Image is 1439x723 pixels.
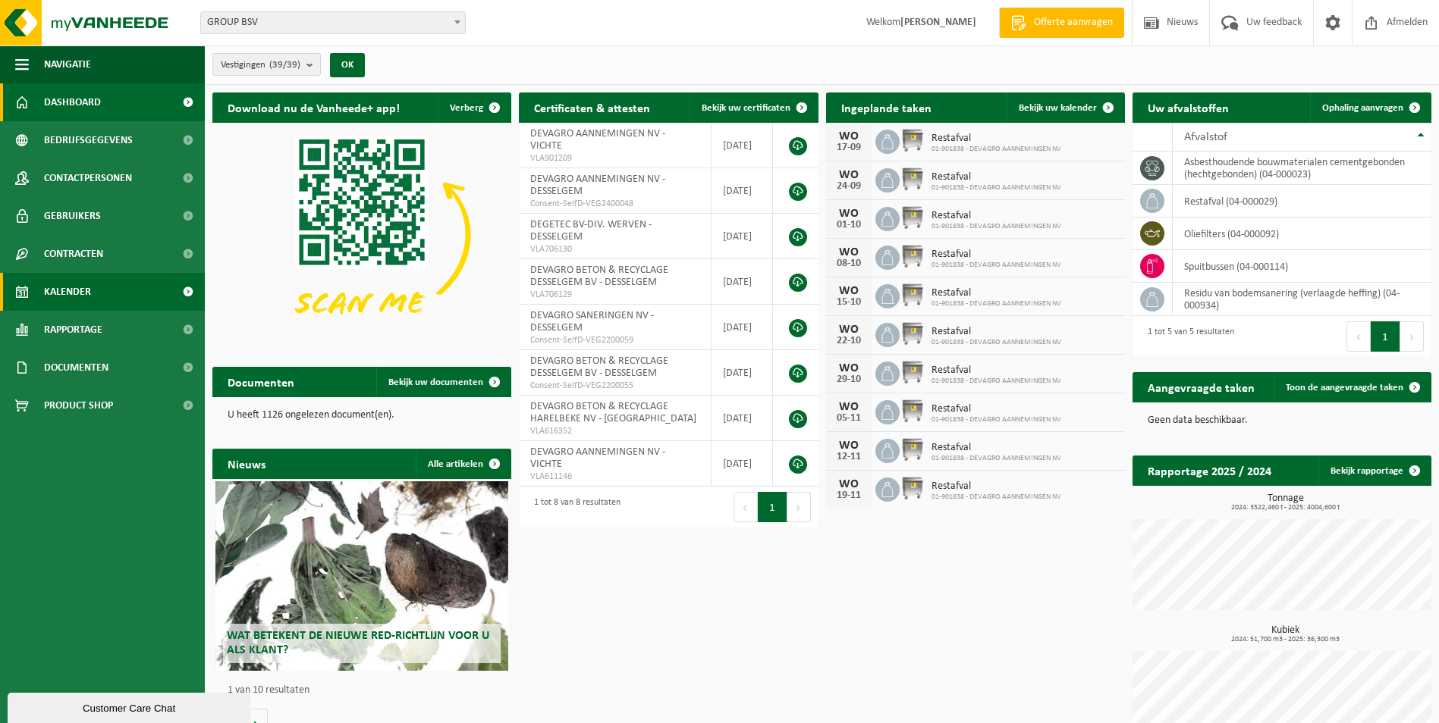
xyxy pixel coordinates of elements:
[526,490,621,524] div: 1 tot 8 van 8 resultaten
[1173,152,1431,185] td: asbesthoudende bouwmaterialen cementgebonden (hechtgebonden) (04-000023)
[900,243,925,269] img: WB-1100-GAL-GY-02
[1133,455,1287,485] h2: Rapportage 2025 / 2024
[932,415,1061,424] span: 01-901838 - DEVAGRO AANNEMINGEN NV
[1140,320,1234,353] div: 1 tot 5 van 5 resultaten
[834,440,864,452] div: WO
[530,380,699,392] span: Consent-SelfD-VEG2200055
[932,326,1061,338] span: Restafval
[1140,636,1431,643] span: 2024: 51,700 m3 - 2025: 36,300 m3
[530,310,654,333] span: DEVAGRO SANERINGEN NV - DESSELGEM
[900,475,925,501] img: WB-1100-GAL-GY-02
[1133,372,1270,402] h2: Aangevraagde taken
[834,374,864,385] div: 29-10
[212,367,309,396] h2: Documenten
[1184,131,1227,143] span: Afvalstof
[530,401,696,424] span: DEVAGRO BETON & RECYCLAGE HARELBEKE NV - [GEOGRAPHIC_DATA]
[900,398,925,424] img: WB-1100-GAL-GY-02
[834,220,864,230] div: 01-10
[416,449,510,479] a: Alle artikelen
[932,365,1061,377] span: Restafval
[44,45,91,83] span: Navigatie
[900,205,925,230] img: WB-1100-GAL-GY-02
[932,210,1061,222] span: Restafval
[44,387,113,424] span: Product Shop
[530,243,699,255] span: VLA706130
[221,54,300,77] span: Vestigingen
[834,490,864,501] div: 19-11
[932,287,1061,299] span: Restafval
[932,133,1061,145] span: Restafval
[834,297,864,308] div: 15-10
[1310,92,1430,123] a: Ophaling aanvragen
[1140,493,1431,512] h3: Tonnage
[1173,185,1431,218] td: restafval (04-000029)
[269,60,300,70] count: (39/39)
[734,492,758,522] button: Previous
[1173,218,1431,250] td: oliefilters (04-000092)
[519,92,665,122] h2: Certificaten & attesten
[932,493,1061,502] span: 01-901838 - DEVAGRO AANNEMINGEN NV
[900,17,976,28] strong: [PERSON_NAME]
[530,198,699,210] span: Consent-SelfD-VEG2400048
[8,690,253,723] iframe: chat widget
[932,299,1061,308] span: 01-901838 - DEVAGRO AANNEMINGEN NV
[438,92,510,123] button: Verberg
[228,410,496,421] p: U heeft 1126 ongelezen document(en).
[712,123,774,168] td: [DATE]
[530,128,665,152] span: DEVAGRO AANNEMINGEN NV - VICHTE
[900,359,925,385] img: WB-1100-GAL-GY-02
[900,437,925,462] img: WB-1100-GAL-GY-02
[999,8,1124,38] a: Offerte aanvragen
[834,169,864,181] div: WO
[900,127,925,153] img: WB-1100-GAL-GY-02
[376,367,510,397] a: Bekijk uw documenten
[1019,103,1097,113] span: Bekijk uw kalender
[1274,372,1430,402] a: Toon de aangevraagde taken
[932,377,1061,386] span: 01-901838 - DEVAGRO AANNEMINGEN NV
[1173,250,1431,283] td: spuitbussen (04-000114)
[932,183,1061,192] span: 01-901838 - DEVAGRO AANNEMINGEN NV
[712,259,774,305] td: [DATE]
[834,258,864,269] div: 08-10
[201,12,465,33] span: GROUP BSV
[212,53,321,76] button: Vestigingen(39/39)
[712,305,774,350] td: [DATE]
[1286,383,1403,393] span: Toon de aangevraagde taken
[932,480,1061,493] span: Restafval
[1322,103,1403,113] span: Ophaling aanvragen
[450,103,483,113] span: Verberg
[834,246,864,258] div: WO
[44,197,101,235] span: Gebruikers
[932,145,1061,154] span: 01-901838 - DEVAGRO AANNEMINGEN NV
[44,273,91,311] span: Kalender
[1133,92,1244,122] h2: Uw afvalstoffen
[530,446,665,470] span: DEVAGRO AANNEMINGEN NV - VICHTE
[834,130,864,142] div: WO
[1140,504,1431,512] span: 2024: 3522,460 t - 2025: 4004,600 t
[530,355,668,379] span: DEVAGRO BETON & RECYCLAGE DESSELGEM BV - DESSELGEM
[215,481,508,671] a: Wat betekent de nieuwe RED-richtlijn voor u als klant?
[530,471,699,483] span: VLA611146
[834,413,864,424] div: 05-11
[44,311,102,349] span: Rapportage
[530,174,665,197] span: DEVAGRO AANNEMINGEN NV - DESSELGEM
[712,350,774,396] td: [DATE]
[702,103,790,113] span: Bekijk uw certificaten
[330,53,365,77] button: OK
[932,403,1061,415] span: Restafval
[834,478,864,490] div: WO
[834,181,864,192] div: 24-09
[228,685,504,696] p: 1 van 10 resultaten
[1371,321,1400,352] button: 1
[1030,15,1117,30] span: Offerte aanvragen
[900,321,925,346] img: WB-1100-GAL-GY-02
[712,168,774,214] td: [DATE]
[1173,283,1431,316] td: residu van bodemsanering (verlaagde heffing) (04-000934)
[388,377,483,387] span: Bekijk uw documenten
[1400,321,1424,352] button: Next
[212,92,415,122] h2: Download nu de Vanheede+ app!
[932,249,1061,261] span: Restafval
[44,235,103,273] span: Contracten
[834,452,864,462] div: 12-11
